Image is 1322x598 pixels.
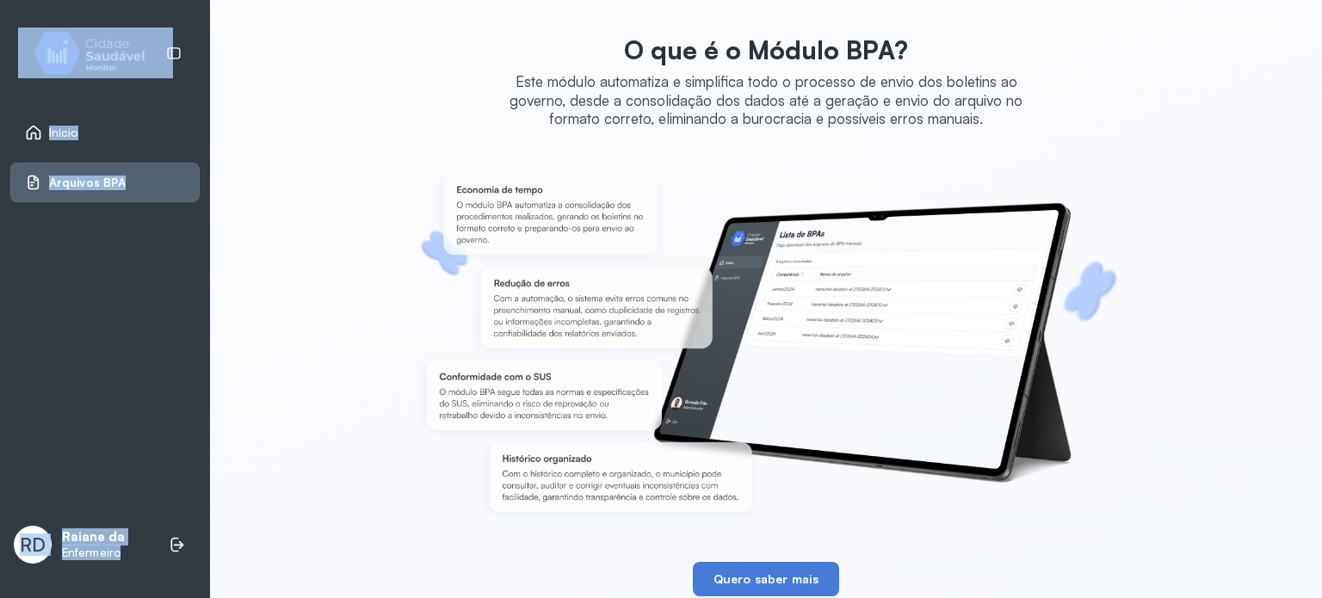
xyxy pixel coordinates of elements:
[49,126,78,140] span: Início
[25,124,185,141] a: Início
[508,72,1024,127] div: Este módulo automatiza e simplifica todo o processo de envio dos boletins ao governo, desde a con...
[18,28,173,78] img: monitor.svg
[414,165,1118,524] img: Módulo BPA
[62,529,125,546] p: Raiane da
[25,174,185,191] a: Arquivos BPA
[693,562,839,596] button: Quero saber mais
[62,546,125,560] p: Enfermeiro
[20,533,46,556] span: RD
[49,176,126,190] span: Arquivos BPA
[624,34,908,65] div: O que é o Módulo BPA?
